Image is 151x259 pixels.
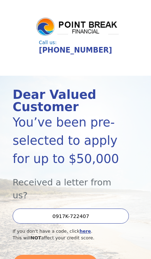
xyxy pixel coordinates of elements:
[39,40,112,45] div: Call us:
[13,234,119,241] div: This will affect your credit score.
[13,228,119,234] div: If you don't have a code, click .
[79,229,91,234] a: here
[13,113,119,168] div: You’ve been pre-selected to apply for up to $50,000
[13,168,119,202] div: Received a letter from us?
[39,46,112,54] a: [PHONE_NUMBER]
[35,17,120,37] img: logo.png
[31,235,41,240] span: NOT
[13,209,129,224] input: Enter your Offer Code:
[13,89,119,113] div: Dear Valued Customer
